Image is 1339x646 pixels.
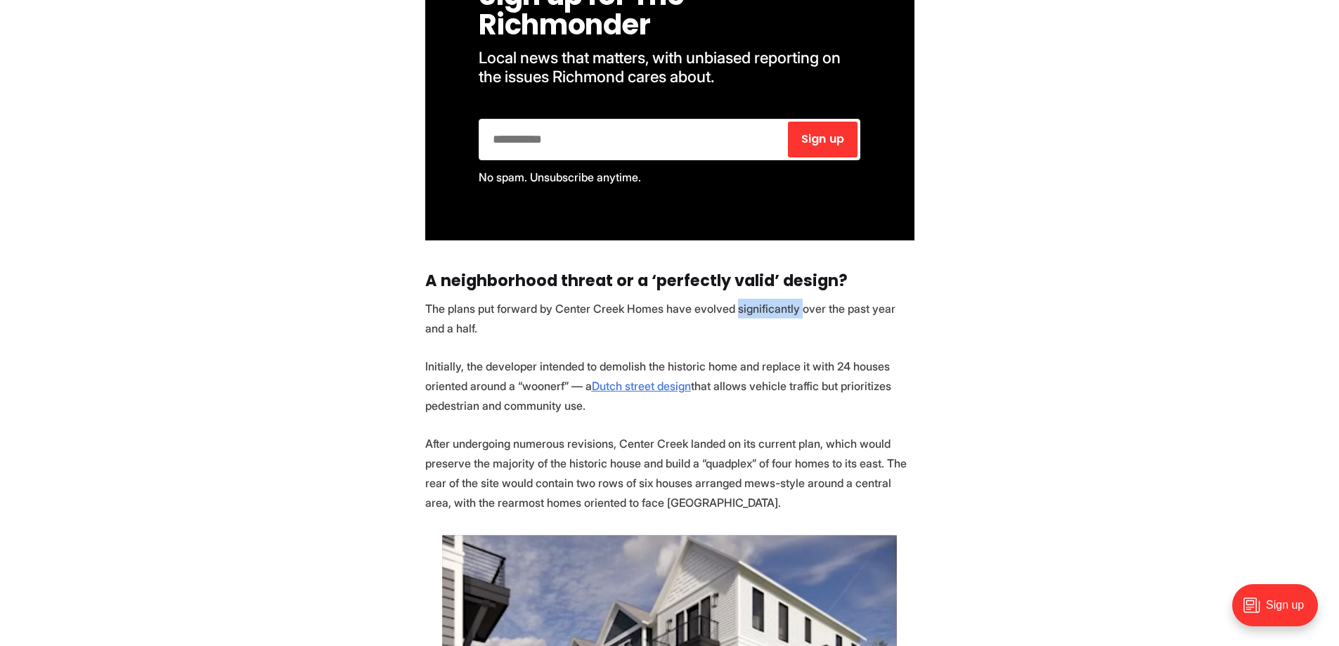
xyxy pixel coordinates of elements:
p: Initially, the developer intended to demolish the historic home and replace it with 24 houses ori... [425,356,914,415]
span: Local news that matters, with unbiased reporting on the issues Richmond cares about. [479,48,844,86]
p: After undergoing numerous revisions, Center Creek landed on its current plan, which would preserv... [425,434,914,512]
iframe: portal-trigger [1220,577,1339,646]
button: Sign up [788,122,858,157]
a: Dutch street design [592,379,691,393]
span: Sign up [801,134,844,145]
strong: A neighborhood threat or a ‘perfectly valid’ design? [425,269,848,292]
span: No spam. Unsubscribe anytime. [479,170,641,184]
p: The plans put forward by Center Creek Homes have evolved significantly over the past year and a h... [425,299,914,338]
